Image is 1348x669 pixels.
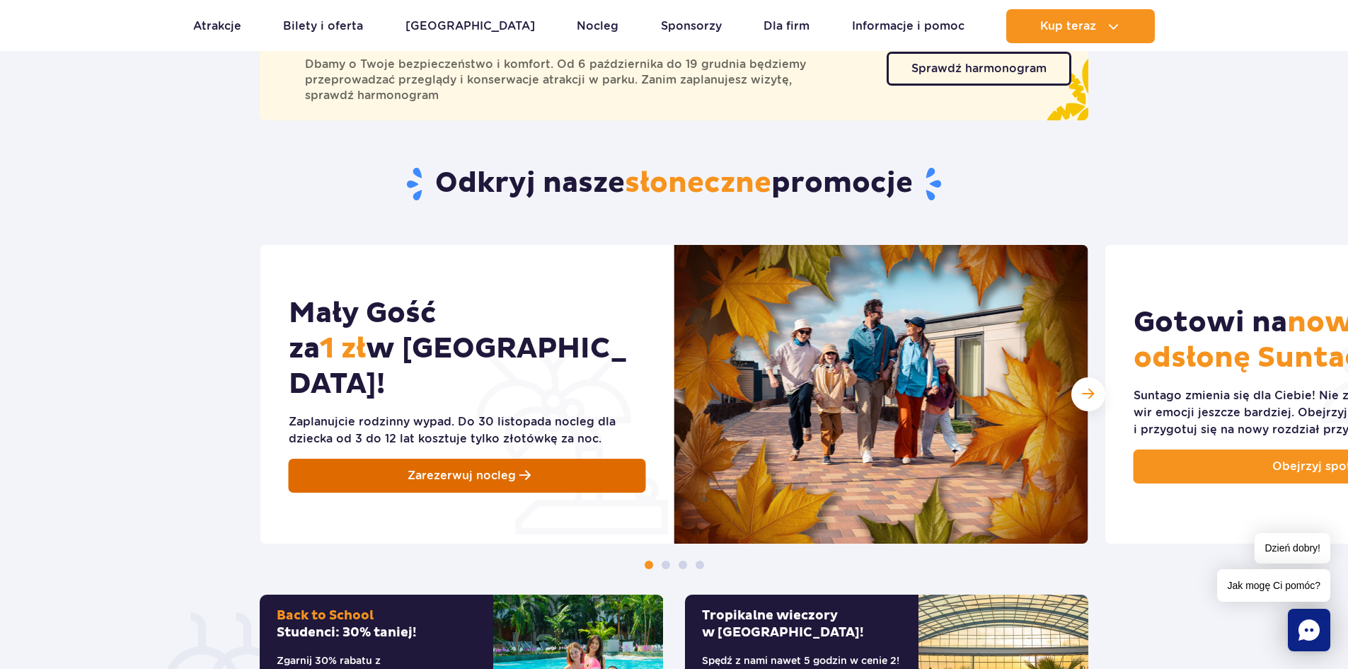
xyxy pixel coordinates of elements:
span: Zarezerwuj nocleg [408,467,516,484]
a: Atrakcje [193,9,241,43]
a: [GEOGRAPHIC_DATA] [405,9,535,43]
span: Sprawdź harmonogram [911,63,1047,74]
button: Kup teraz [1006,9,1155,43]
div: Chat [1288,609,1330,651]
a: Sprawdź harmonogram [887,52,1071,86]
a: Zarezerwuj nocleg [289,459,646,493]
span: Kup teraz [1040,20,1096,33]
a: Dla firm [764,9,810,43]
span: Jak mogę Ci pomóc? [1217,569,1330,602]
h2: Tropikalne wieczory w [GEOGRAPHIC_DATA]! [702,607,901,641]
h2: Mały Gość za w [GEOGRAPHIC_DATA]! [289,296,646,402]
div: Zaplanujcie rodzinny wypad. Do 30 listopada nocleg dla dziecka od 3 do 12 lat kosztuje tylko złot... [289,413,646,447]
a: Informacje i pomoc [852,9,964,43]
a: Nocleg [577,9,618,43]
span: Dzień dobry! [1255,533,1330,564]
div: Następny slajd [1071,377,1105,411]
h2: Odkryj nasze promocje [260,166,1088,202]
a: Bilety i oferta [283,9,363,43]
span: Back to School [277,607,374,624]
span: Dbamy o Twoje bezpieczeństwo i komfort. Od 6 października do 19 grudnia będziemy przeprowadzać pr... [305,57,870,103]
img: Mały Gość za 1&nbsp;zł w&nbsp;Suntago Village! [674,245,1088,544]
a: Sponsorzy [661,9,722,43]
h2: Studenci: 30% taniej! [277,607,476,641]
span: 1 zł [320,331,366,367]
span: słoneczne [625,166,771,201]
